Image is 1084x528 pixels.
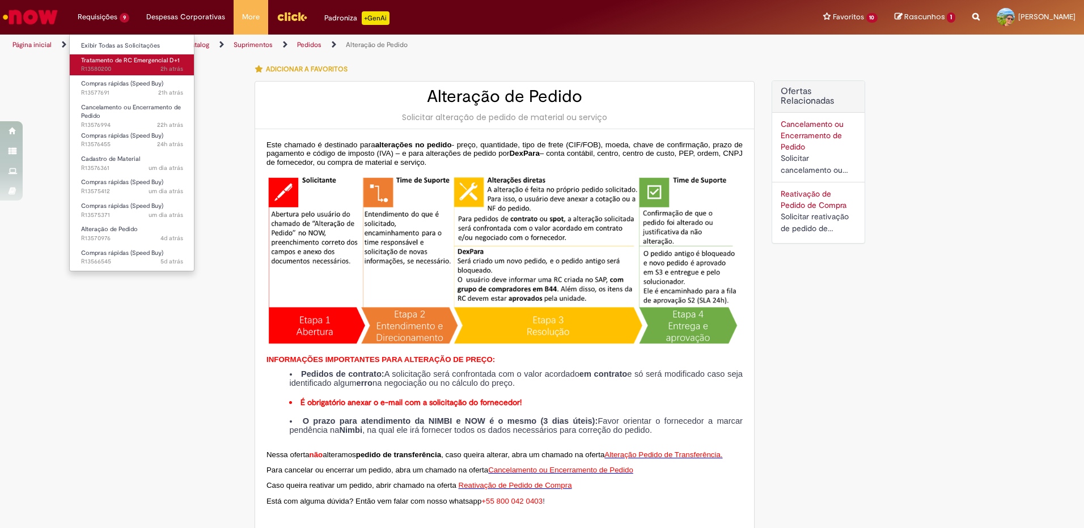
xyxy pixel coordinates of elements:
[324,11,389,25] div: Padroniza
[266,87,743,106] h2: Alteração de Pedido
[488,466,633,474] span: Cancelamento ou Encerramento de Pedido
[255,57,354,81] button: Adicionar a Favoritos
[70,153,194,174] a: Aberto R13576361 : Cadastro de Material
[120,13,129,23] span: 9
[266,481,456,489] span: Caso queira reativar um pedido, abrir chamado na oferta
[375,140,452,149] span: alterações no pedido
[78,11,117,23] span: Requisições
[81,140,183,149] span: R13576455
[781,211,856,235] div: Solicitar reativação de pedido de compra cancelado ou bloqueado.
[234,40,273,49] a: Suprimentos
[81,155,140,163] span: Cadastro de Material
[70,78,194,99] a: Aberto R13577691 : Compras rápidas (Speed Buy)
[70,130,194,151] a: Aberto R13576455 : Compras rápidas (Speed Buy)
[781,87,856,107] h2: Ofertas Relacionadas
[481,497,543,505] span: +55 800 042 0403
[157,121,183,129] span: 22h atrás
[70,247,194,268] a: Aberto R13566545 : Compras rápidas (Speed Buy)
[604,450,721,459] span: Alteração Pedido de Transferência
[81,56,180,65] span: Tratamento de RC Emergencial D+1
[70,101,194,126] a: Aberto R13576994 : Cancelamento ou Encerramento de Pedido
[266,112,743,123] div: Solicitar alteração de pedido de material ou serviço
[301,369,384,378] strong: Pedidos de contrato:
[459,481,572,489] span: Reativação de Pedido de Compra
[70,200,194,221] a: Aberto R13575371 : Compras rápidas (Speed Buy)
[158,88,183,97] time: 29/09/2025 15:23:16
[266,450,310,459] span: Nessa oferta
[346,40,408,49] a: Alteração de Pedido
[339,425,362,435] strong: Nimbi
[459,480,572,489] a: Reativação de Pedido de Compra
[160,257,183,266] span: 5d atrás
[160,234,183,242] span: 4d atrás
[488,465,633,474] a: Cancelamento ou Encerramento de Pedido
[81,65,183,74] span: R13580200
[70,176,194,197] a: Aberto R13575412 : Compras rápidas (Speed Buy)
[70,40,194,52] a: Exibir Todas as Solicitações
[266,65,348,74] span: Adicionar a Favoritos
[81,178,163,186] span: Compras rápidas (Speed Buy)
[69,34,194,271] ul: Requisições
[1,6,60,28] img: ServiceNow
[81,202,163,210] span: Compras rápidas (Speed Buy)
[781,152,856,176] div: Solicitar cancelamento ou encerramento de Pedido.
[266,466,488,474] span: Para cancelar ou encerrar um pedido, abra um chamado na oferta
[579,369,627,378] strong: em contrato
[947,12,955,23] span: 1
[772,80,865,244] div: Ofertas Relacionadas
[157,140,183,148] span: 24h atrás
[543,497,545,505] span: !
[895,12,955,23] a: Rascunhos
[266,140,743,158] span: - preço, quantidade, tipo de frete (CIF/FOB), moeda, chave de confirmação, prazo de pagamento e c...
[160,65,183,73] time: 30/09/2025 09:46:46
[310,450,323,459] span: não
[70,54,194,75] a: Aberto R13580200 : Tratamento de RC Emergencial D+1
[81,121,183,130] span: R13576994
[70,223,194,244] a: Aberto R13570976 : Alteração de Pedido
[289,417,743,435] li: Favor orientar o fornecedor a marcar pendência na , na qual ele irá fornecer todos os dados neces...
[833,11,864,23] span: Favoritos
[509,149,539,157] span: DexPara
[158,88,183,97] span: 21h atrás
[604,449,721,459] a: Alteração Pedido de Transferência
[323,450,604,459] span: alteramos , caso queira alterar, abra um chamado na oferta
[160,257,183,266] time: 25/09/2025 13:07:29
[81,131,163,140] span: Compras rápidas (Speed Buy)
[12,40,52,49] a: Página inicial
[149,211,183,219] time: 29/09/2025 09:35:33
[357,378,373,388] strong: erro
[146,11,225,23] span: Despesas Corporativas
[149,164,183,172] time: 29/09/2025 11:52:49
[81,225,138,233] span: Alteração de Pedido
[866,13,878,23] span: 10
[356,450,441,459] strong: pedido de transferência
[81,249,163,257] span: Compras rápidas (Speed Buy)
[721,450,723,459] span: .
[81,187,183,196] span: R13575412
[781,189,846,210] a: Reativação de Pedido de Compra
[266,140,375,149] span: Este chamado é destinado para
[81,234,183,243] span: R13570976
[242,11,260,23] span: More
[277,8,307,25] img: click_logo_yellow_360x200.png
[81,257,183,266] span: R13566545
[149,187,183,195] span: um dia atrás
[266,497,481,505] span: Está com alguma dúvida? Então vem falar com nosso whatsapp
[781,119,844,152] a: Cancelamento ou Encerramento de Pedido
[289,370,743,388] li: A solicitação será confrontada com o valor acordado e só será modificado caso seja identificado a...
[149,211,183,219] span: um dia atrás
[81,211,183,220] span: R13575371
[81,88,183,97] span: R13577691
[81,103,181,121] span: Cancelamento ou Encerramento de Pedido
[81,164,183,173] span: R13576361
[9,35,714,56] ul: Trilhas de página
[300,397,522,407] strong: É obrigatório anexar o e-mail com a solicitação do fornecedor!
[303,416,598,425] strong: O prazo para atendimento da NIMBI e NOW é o mesmo (3 dias úteis):
[1018,12,1075,22] span: [PERSON_NAME]
[362,11,389,25] p: +GenAi
[149,187,183,195] time: 29/09/2025 09:41:29
[160,234,183,242] time: 26/09/2025 14:54:21
[157,140,183,148] time: 29/09/2025 12:07:28
[149,164,183,172] span: um dia atrás
[297,40,321,49] a: Pedidos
